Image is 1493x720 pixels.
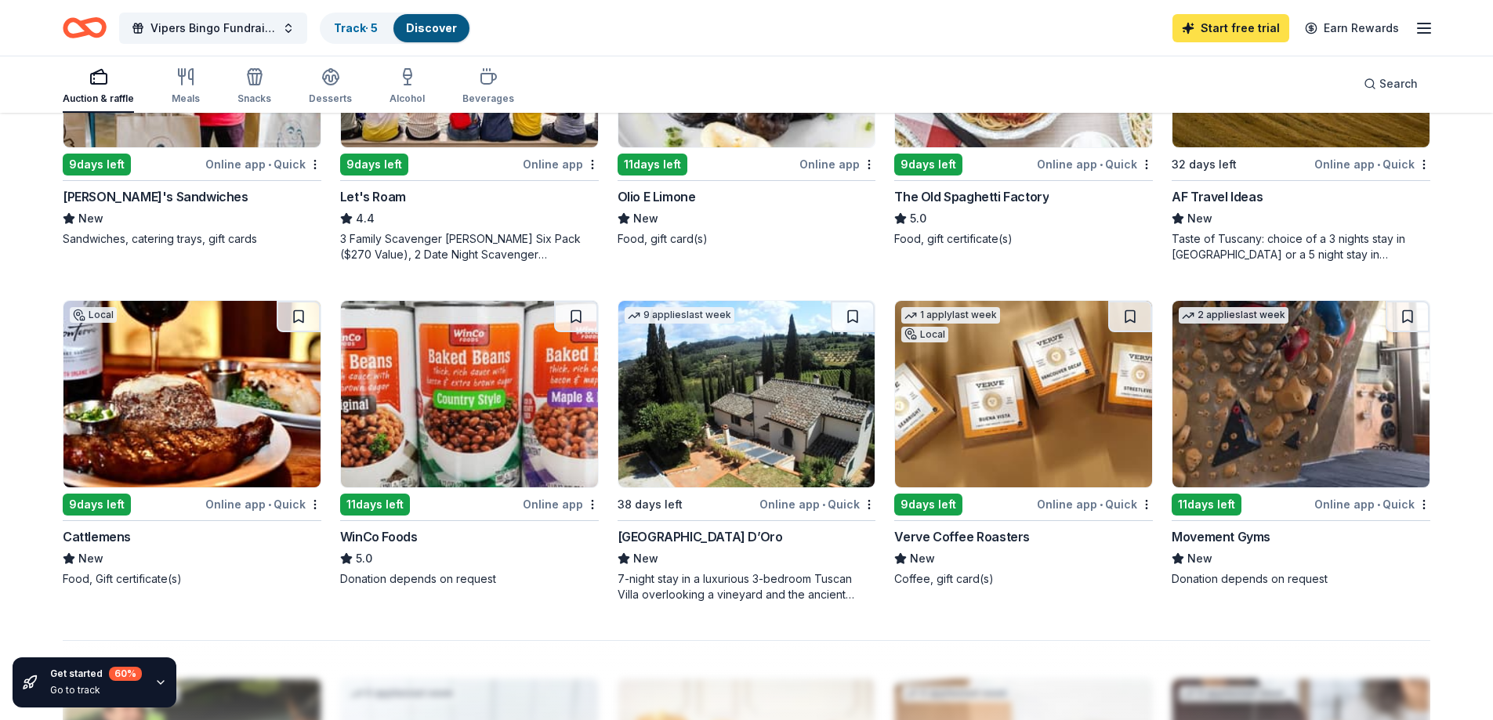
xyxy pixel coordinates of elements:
div: Donation depends on request [1172,571,1430,587]
span: New [633,549,658,568]
button: Vipers Bingo Fundraiser Raffle Dinner [119,13,307,44]
div: Local [901,327,948,342]
div: Online app Quick [1314,154,1430,174]
div: Online app Quick [759,494,875,514]
div: Beverages [462,92,514,105]
div: Donation depends on request [340,571,599,587]
a: Image for Movement Gyms2 applieslast week11days leftOnline app•QuickMovement GymsNewDonation depe... [1172,300,1430,587]
div: Online app [523,154,599,174]
button: Snacks [237,61,271,113]
div: 11 days left [340,494,410,516]
span: • [1100,498,1103,511]
a: Earn Rewards [1296,14,1408,42]
div: The Old Spaghetti Factory [894,187,1049,206]
div: Food, gift certificate(s) [894,231,1153,247]
div: Verve Coffee Roasters [894,527,1030,546]
div: 2 applies last week [1179,307,1288,324]
span: • [268,158,271,171]
div: 9 days left [63,154,131,175]
div: Snacks [237,92,271,105]
div: Sandwiches, catering trays, gift cards [63,231,321,247]
div: 3 Family Scavenger [PERSON_NAME] Six Pack ($270 Value), 2 Date Night Scavenger [PERSON_NAME] Two ... [340,231,599,262]
span: 5.0 [356,549,372,568]
a: Image for Verve Coffee Roasters1 applylast weekLocal9days leftOnline app•QuickVerve Coffee Roaste... [894,300,1153,587]
div: Food, gift card(s) [618,231,876,247]
img: Image for Villa Sogni D’Oro [618,301,875,487]
div: Online app [523,494,599,514]
div: Taste of Tuscany: choice of a 3 nights stay in [GEOGRAPHIC_DATA] or a 5 night stay in [GEOGRAPHIC... [1172,231,1430,262]
a: Start free trial [1172,14,1289,42]
img: Image for WinCo Foods [341,301,598,487]
div: 9 applies last week [625,307,734,324]
div: Online app Quick [1037,494,1153,514]
span: New [1187,209,1212,228]
div: 9 days left [340,154,408,175]
div: 11 days left [618,154,687,175]
span: New [78,209,103,228]
div: Desserts [309,92,352,105]
div: Olio E Limone [618,187,696,206]
span: Vipers Bingo Fundraiser Raffle Dinner [150,19,276,38]
span: • [268,498,271,511]
div: Online app Quick [1314,494,1430,514]
div: 1 apply last week [901,307,1000,324]
button: Desserts [309,61,352,113]
div: Meals [172,92,200,105]
a: Track· 5 [334,21,378,34]
div: AF Travel Ideas [1172,187,1263,206]
div: 11 days left [1172,494,1241,516]
div: [GEOGRAPHIC_DATA] D’Oro [618,527,783,546]
div: Online app Quick [1037,154,1153,174]
div: 7-night stay in a luxurious 3-bedroom Tuscan Villa overlooking a vineyard and the ancient walled ... [618,571,876,602]
a: Home [63,9,107,46]
div: Food, Gift certificate(s) [63,571,321,587]
div: Let's Roam [340,187,406,206]
div: Online app Quick [205,154,321,174]
div: Cattlemens [63,527,131,546]
span: • [822,498,825,511]
div: 9 days left [63,494,131,516]
img: Image for Verve Coffee Roasters [895,301,1152,487]
span: New [1187,549,1212,568]
button: Search [1351,68,1430,99]
div: Coffee, gift card(s) [894,571,1153,587]
span: • [1377,498,1380,511]
div: 9 days left [894,494,962,516]
a: Image for WinCo Foods11days leftOnline appWinCo Foods5.0Donation depends on request [340,300,599,587]
button: Alcohol [390,61,425,113]
span: New [910,549,935,568]
a: Image for CattlemensLocal9days leftOnline app•QuickCattlemensNewFood, Gift certificate(s) [63,300,321,587]
span: 5.0 [910,209,926,228]
img: Image for Movement Gyms [1172,301,1430,487]
button: Track· 5Discover [320,13,471,44]
button: Auction & raffle [63,61,134,113]
div: Get started [50,667,142,681]
div: [PERSON_NAME]'s Sandwiches [63,187,248,206]
div: WinCo Foods [340,527,418,546]
div: Local [70,307,117,323]
div: 9 days left [894,154,962,175]
div: 38 days left [618,495,683,514]
div: Auction & raffle [63,92,134,105]
span: • [1377,158,1380,171]
a: Discover [406,21,457,34]
div: 60 % [109,667,142,681]
div: Online app [799,154,875,174]
img: Image for Cattlemens [63,301,321,487]
span: 4.4 [356,209,375,228]
div: 32 days left [1172,155,1237,174]
span: Search [1379,74,1418,93]
a: Image for Villa Sogni D’Oro9 applieslast week38 days leftOnline app•Quick[GEOGRAPHIC_DATA] D’OroN... [618,300,876,602]
div: Movement Gyms [1172,527,1270,546]
span: New [633,209,658,228]
span: • [1100,158,1103,171]
button: Meals [172,61,200,113]
div: Go to track [50,684,142,696]
div: Alcohol [390,92,425,105]
span: New [78,549,103,568]
div: Online app Quick [205,494,321,514]
button: Beverages [462,61,514,113]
